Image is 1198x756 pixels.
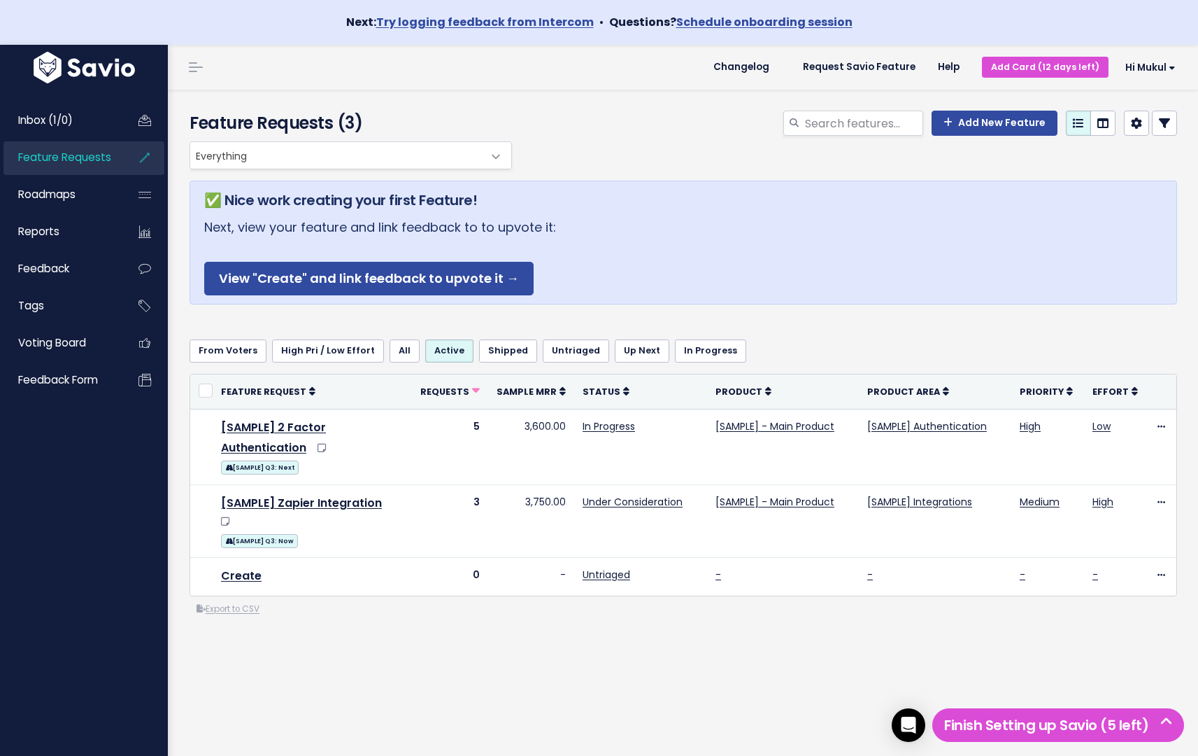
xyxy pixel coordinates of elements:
[1020,386,1064,398] span: Priority
[1092,495,1113,509] a: High
[221,531,298,549] a: [SAMPLE] Q3: Now
[18,372,98,387] span: Feedback form
[867,384,949,398] a: Product Area
[1092,386,1129,398] span: Effort
[497,384,566,398] a: Sample MRR
[583,384,629,398] a: Status
[204,216,1162,295] p: Next, view your feature and link feedback to to upvote it:
[376,14,594,30] a: Try logging feedback from Intercom
[412,409,488,484] td: 5
[939,715,1178,736] h5: Finish Setting up Savio (5 left)
[1020,568,1025,582] a: -
[932,111,1057,136] a: Add New Feature
[221,419,326,456] a: [SAMPLE] 2 Factor Authentication
[615,339,669,362] a: Up Next
[792,57,927,78] a: Request Savio Feature
[1092,384,1138,398] a: Effort
[3,364,116,396] a: Feedback form
[1125,62,1176,73] span: Hi Mukul
[1092,568,1098,582] a: -
[3,178,116,211] a: Roadmaps
[204,262,534,296] a: View "Create" and link feedback to upvote it →
[715,384,771,398] a: Product
[715,386,762,398] span: Product
[488,409,574,484] td: 3,600.00
[713,62,769,72] span: Changelog
[583,386,620,398] span: Status
[676,14,853,30] a: Schedule onboarding session
[1020,495,1060,509] a: Medium
[479,339,537,362] a: Shipped
[804,111,923,136] input: Search features...
[1108,57,1187,78] a: Hi Mukul
[204,190,1162,211] h5: ✅ Nice work creating your first Feature!
[1020,384,1073,398] a: Priority
[982,57,1108,77] a: Add Card (12 days left)
[892,708,925,742] div: Open Intercom Messenger
[221,386,306,398] span: Feature Request
[18,261,69,276] span: Feedback
[3,216,116,248] a: Reports
[497,386,557,398] span: Sample MRR
[18,113,73,127] span: Inbox (1/0)
[420,384,480,398] a: Requests
[715,419,834,433] a: [SAMPLE] - Main Product
[867,386,940,398] span: Product Area
[221,461,299,475] span: [SAMPLE] Q3: Next
[18,224,59,239] span: Reports
[583,419,635,433] a: In Progress
[488,557,574,596] td: -
[197,603,259,615] a: Export to CSV
[221,384,315,398] a: Feature Request
[190,339,1177,362] ul: Filter feature requests
[1092,419,1111,433] a: Low
[3,253,116,285] a: Feedback
[1020,419,1041,433] a: High
[715,495,834,509] a: [SAMPLE] - Main Product
[599,14,604,30] span: •
[543,339,609,362] a: Untriaged
[583,495,683,509] a: Under Consideration
[390,339,420,362] a: All
[3,290,116,322] a: Tags
[190,339,266,362] a: From Voters
[425,339,473,362] a: Active
[346,14,594,30] strong: Next:
[420,386,469,398] span: Requests
[675,339,746,362] a: In Progress
[221,495,382,511] a: [SAMPLE] Zapier Integration
[867,568,873,582] a: -
[190,141,512,169] span: Everything
[583,568,630,582] a: Untriaged
[190,142,483,169] span: Everything
[18,335,86,350] span: Voting Board
[18,187,76,202] span: Roadmaps
[488,484,574,557] td: 3,750.00
[927,57,971,78] a: Help
[3,327,116,359] a: Voting Board
[609,14,853,30] strong: Questions?
[272,339,384,362] a: High Pri / Low Effort
[412,557,488,596] td: 0
[412,484,488,557] td: 3
[190,111,505,136] h4: Feature Requests (3)
[715,568,721,582] a: -
[18,298,44,313] span: Tags
[3,141,116,174] a: Feature Requests
[867,419,987,433] a: [SAMPLE] Authentication
[221,568,262,584] a: Create
[221,534,298,548] span: [SAMPLE] Q3: Now
[221,458,299,475] a: [SAMPLE] Q3: Next
[18,150,111,164] span: Feature Requests
[867,495,972,509] a: [SAMPLE] Integrations
[3,104,116,136] a: Inbox (1/0)
[30,52,138,83] img: logo-white.9d6f32f41409.svg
